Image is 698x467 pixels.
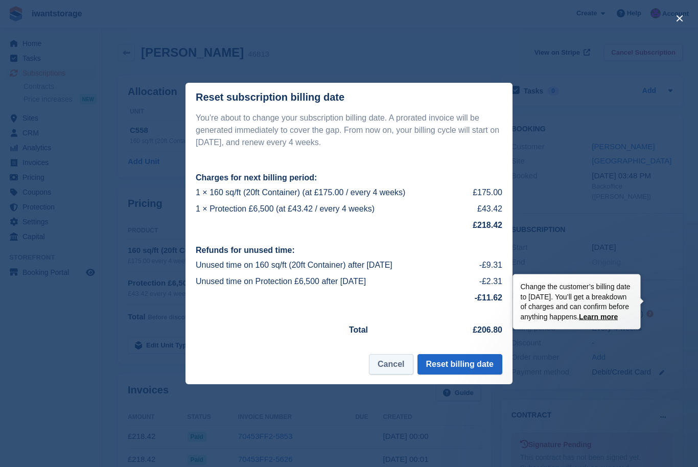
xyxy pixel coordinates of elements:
[473,325,502,334] strong: £206.80
[671,10,688,27] button: close
[196,91,344,103] div: Reset subscription billing date
[417,354,502,375] button: Reset billing date
[369,354,413,375] button: Cancel
[349,325,368,334] strong: Total
[475,293,502,302] strong: -£11.62
[470,257,502,273] td: -£9.31
[473,221,502,229] strong: £218.42
[521,282,633,322] div: Change the customer’s billing date to [DATE]. You’ll get a breakdown of charges and can confirm b...
[196,112,502,149] p: You're about to change your subscription billing date. A prorated invoice will be generated immed...
[464,184,502,201] td: £175.00
[196,257,470,273] td: Unused time on 160 sq/ft (20ft Container) after [DATE]
[196,201,464,217] td: 1 × Protection £6,500 (at £43.42 / every 4 weeks)
[196,246,502,255] h2: Refunds for unused time:
[470,273,502,290] td: -£2.31
[196,173,502,182] h2: Charges for next billing period:
[196,273,470,290] td: Unused time on Protection £6,500 after [DATE]
[464,201,502,217] td: £43.42
[579,312,618,320] a: Learn more
[196,184,464,201] td: 1 × 160 sq/ft (20ft Container) (at £175.00 / every 4 weeks)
